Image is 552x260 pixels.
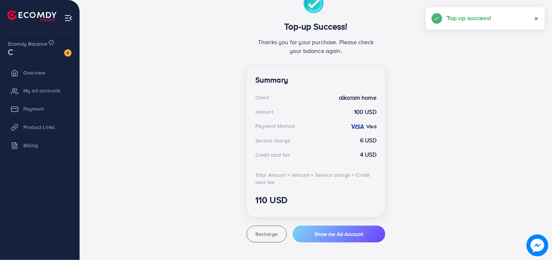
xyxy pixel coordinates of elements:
[255,122,295,130] div: Payment Method
[255,94,269,101] div: Client
[360,150,377,159] strong: 4 USD
[255,137,290,144] div: Service charge
[447,13,491,23] h5: Top up success!
[339,93,377,102] strong: alkaram home
[8,40,47,47] span: Ecomdy Balance
[529,237,546,254] img: image
[255,38,377,55] p: Thanks you for your purchase. Please check your balance again.
[255,230,278,238] span: Recharge
[255,171,377,186] div: Total Amount = Amount + Service charge + Credit card fee
[293,226,385,242] button: Show me Ad Account
[350,124,364,130] img: credit
[255,21,377,32] h3: Top-up Success!
[366,123,377,130] strong: Visa
[360,136,377,145] strong: 6 USD
[255,76,377,85] h4: Summary
[255,151,290,158] div: Credit card fee
[314,230,363,238] span: Show me Ad Account
[64,14,73,22] img: menu
[255,195,377,205] h3: 110 USD
[354,108,377,116] strong: 100 USD
[255,108,273,115] div: Amount
[7,10,57,22] img: logo
[64,49,72,57] img: image
[247,226,287,242] button: Recharge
